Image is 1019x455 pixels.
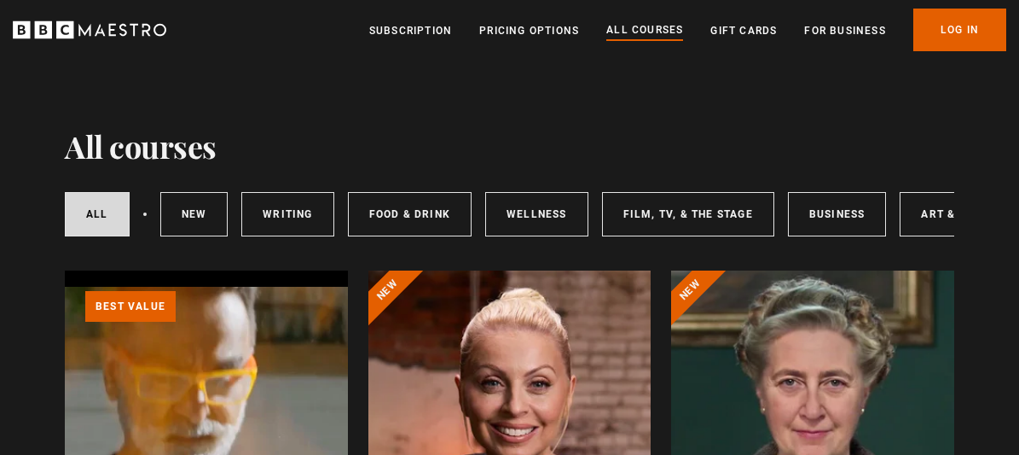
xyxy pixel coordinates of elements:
h1: All courses [65,128,217,164]
nav: Primary [369,9,1006,51]
svg: BBC Maestro [13,17,166,43]
a: Log In [913,9,1006,51]
a: Writing [241,192,333,236]
a: Wellness [485,192,588,236]
a: Pricing Options [479,22,579,39]
a: New [160,192,229,236]
a: For business [804,22,885,39]
a: Business [788,192,887,236]
a: Film, TV, & The Stage [602,192,774,236]
a: Food & Drink [348,192,472,236]
a: Subscription [369,22,452,39]
p: Best value [85,291,176,322]
a: All [65,192,130,236]
a: Gift Cards [710,22,777,39]
a: All Courses [606,21,683,40]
